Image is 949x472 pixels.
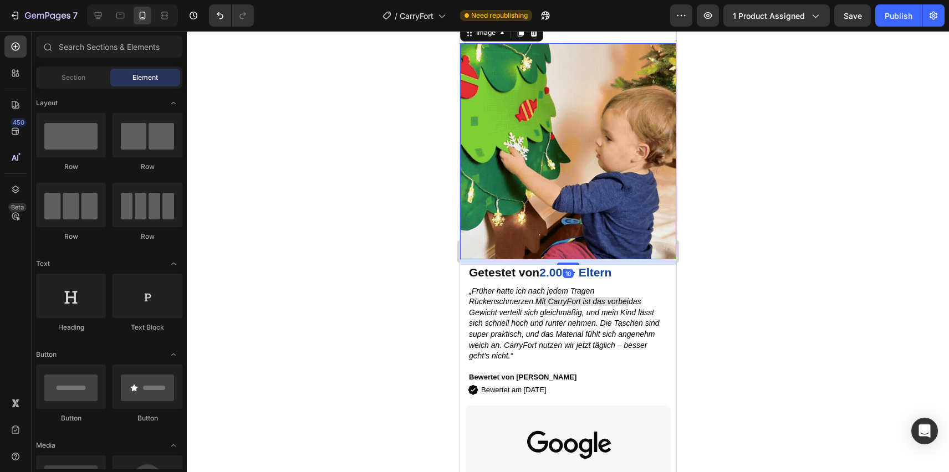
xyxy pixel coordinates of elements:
div: Button [36,413,106,423]
div: Row [36,232,106,242]
div: Open Intercom Messenger [911,418,938,444]
div: Button [113,413,182,423]
span: Media [36,440,55,450]
div: Row [113,162,182,172]
span: / [395,10,397,22]
div: Row [36,162,106,172]
div: Heading [36,322,106,332]
iframe: Design area [460,31,676,472]
span: Section [62,73,85,83]
span: Toggle open [165,437,182,454]
div: 10 [103,238,114,247]
p: 7 [73,9,78,22]
img: image_demo.jpg [57,392,159,434]
span: Toggle open [165,346,182,363]
img: image_demo.jpg [6,352,20,366]
span: Layout [36,98,58,108]
div: Publish [885,10,912,22]
span: Bewertet von [PERSON_NAME] [9,342,116,350]
p: Rating 4.8 [7,438,210,452]
button: 1 product assigned [723,4,830,27]
span: Element [132,73,158,83]
button: Save [834,4,871,27]
span: Save [844,11,862,20]
span: Toggle open [165,94,182,112]
span: 2.000+ Eltern [79,235,151,248]
div: Undo/Redo [209,4,254,27]
div: 450 [11,118,27,127]
span: 1 product assigned [733,10,805,22]
span: Button [36,350,57,360]
span: Bewertet am [DATE] [21,355,86,363]
span: Text [36,259,50,269]
button: 7 [4,4,83,27]
span: Toggle open [165,255,182,273]
div: Row [113,232,182,242]
span: Mit CarryFort ist das vorbei [75,266,169,275]
div: Text Block [113,322,182,332]
span: Need republishing [471,11,528,20]
input: Search Sections & Elements [36,35,182,58]
span: CarryFort [400,10,433,22]
button: Publish [875,4,922,27]
div: Beta [8,203,27,212]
